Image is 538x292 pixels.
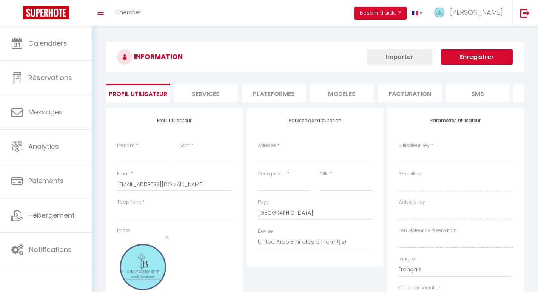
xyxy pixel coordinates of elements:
h4: Paramètres Utilisateur [398,118,513,123]
label: Email [117,170,129,178]
li: Profil Utilisateur [106,84,170,102]
label: SH apiKey [398,170,421,178]
span: Analytics [28,142,59,151]
button: Ouvrir le widget de chat LiveChat [6,3,29,26]
li: SMS [446,84,510,102]
span: × [165,233,169,242]
h3: INFORMATION [106,42,524,72]
label: Adresse [258,142,276,149]
label: Lien Moteur de réservation [398,227,457,234]
label: Nom [179,142,190,149]
span: [PERSON_NAME] [450,8,503,17]
label: Code postal [258,170,286,178]
label: Devise [258,228,273,235]
button: Importer [367,49,432,65]
span: Messages [28,107,63,117]
img: logout [520,8,530,18]
li: Plateformes [242,84,306,102]
h4: Profil Utilisateur [117,118,231,123]
span: Chercher [115,8,141,16]
span: Réservations [28,73,72,82]
button: Enregistrer [441,49,513,65]
img: Super Booking [23,6,69,19]
label: Langue [398,255,415,263]
img: ... [434,7,445,18]
label: Prénom [117,142,135,149]
label: Website key [398,199,425,206]
label: Pays [258,199,269,206]
span: Notifications [29,245,72,254]
label: Ville [320,170,329,178]
span: Hébergement [28,210,75,220]
label: Code d'association [398,284,442,292]
li: Facturation [378,84,442,102]
label: Téléphone [117,199,141,206]
label: Photo [117,227,130,234]
li: Services [174,84,238,102]
span: Paiements [28,176,64,185]
h4: Adresse de facturation [258,118,372,123]
span: Calendriers [28,39,67,48]
label: Utilisateur Key [398,142,430,149]
li: MODÈLES [310,84,374,102]
button: Close [165,234,169,241]
button: Besoin d'aide ? [354,7,407,20]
